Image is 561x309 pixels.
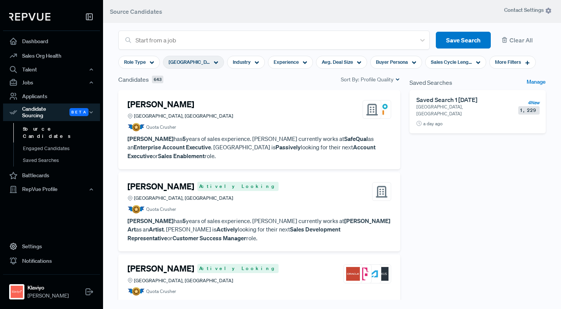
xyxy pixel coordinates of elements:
button: Talent [3,63,100,76]
span: 1,229 [518,106,540,115]
strong: Sales Enablement [158,152,205,160]
div: Candidate Sourcing [3,104,100,121]
img: Quota Badge [127,287,145,296]
strong: 4 [182,299,186,307]
button: Save Search [436,32,491,49]
strong: [PERSON_NAME] [127,299,174,307]
span: Industry [233,58,251,66]
span: Quota Crusher [146,206,176,213]
img: T-Mobile [356,267,369,281]
strong: Account Executive [127,143,376,160]
a: Battlecards [3,168,100,183]
span: Source Candidates [110,8,162,15]
span: 4 New [528,99,540,106]
img: Oracle [346,267,360,281]
a: Saved Searches [13,154,110,167]
span: Actively Looking [197,264,279,273]
span: Quota Crusher [146,124,176,131]
a: Engaged Candidates [13,142,110,155]
h6: Saved Search 1 [DATE] [416,96,515,104]
strong: SafeQual [344,135,368,142]
strong: 5 [182,217,186,225]
img: Quota Badge [127,205,145,214]
span: Profile Quality [361,76,393,84]
img: Arrive Logistics [365,267,379,281]
button: RepVue Profile [3,183,100,196]
span: Sales Cycle Length [431,58,472,66]
strong: Oracle [344,299,361,307]
strong: Customer Success Manager [172,234,246,242]
strong: 5 [182,135,186,142]
p: has years of sales experience. [PERSON_NAME] currently works at as an . [PERSON_NAME] is looking ... [127,217,391,243]
span: [PERSON_NAME] [27,292,69,300]
a: KlaviyoKlaviyo[PERSON_NAME] [3,274,100,303]
h4: [PERSON_NAME] [127,264,194,273]
strong: Passively [276,143,301,151]
a: Dashboard [3,34,100,49]
strong: Actively [216,225,238,233]
span: Quota Crusher [146,288,176,295]
span: [GEOGRAPHIC_DATA], [GEOGRAPHIC_DATA] [134,112,233,120]
span: Beta [69,108,89,116]
span: Contact Settings [504,6,552,14]
a: Settings [3,239,100,254]
img: Vexus Fiber [375,267,389,281]
span: Buyer Persona [376,58,408,66]
span: Candidates [118,75,149,84]
strong: Sales Development Representative [127,225,340,242]
a: Manage [527,78,546,87]
strong: Artist [149,225,164,233]
span: [GEOGRAPHIC_DATA], [GEOGRAPHIC_DATA] [134,194,233,202]
button: Candidate Sourcing Beta [3,104,100,121]
span: Experience [274,58,299,66]
button: Clear All [497,32,546,49]
span: Actively Looking [197,182,279,191]
img: SignalPET [375,103,389,116]
p: has years of sales experience. [PERSON_NAME] currently works at as an . [GEOGRAPHIC_DATA] is look... [127,134,391,160]
a: Source Candidates [13,123,110,142]
strong: Enterprise Account Executive [134,143,211,151]
div: Sort By: [341,76,400,84]
a: Sales Org Health [3,49,100,63]
h4: [PERSON_NAME] [127,99,194,109]
p: [GEOGRAPHIC_DATA], [GEOGRAPHIC_DATA] [416,104,505,117]
span: a day ago [423,120,443,127]
span: Role Type [124,58,146,66]
strong: [PERSON_NAME] [127,217,174,225]
span: More Filters [495,58,521,66]
span: Avg. Deal Size [322,58,353,66]
span: [GEOGRAPHIC_DATA], [GEOGRAPHIC_DATA] [169,58,210,66]
strong: [PERSON_NAME] [127,135,174,142]
a: Notifications [3,254,100,268]
a: Applicants [3,89,100,104]
button: Jobs [3,76,100,89]
img: RepVue [9,13,50,21]
span: Saved Searches [409,78,452,87]
span: [GEOGRAPHIC_DATA], [GEOGRAPHIC_DATA] [134,277,233,284]
strong: Klaviyo [27,284,69,292]
h4: [PERSON_NAME] [127,181,194,191]
span: 643 [152,76,163,84]
img: Klaviyo [11,286,23,298]
img: Quota Badge [127,123,145,131]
